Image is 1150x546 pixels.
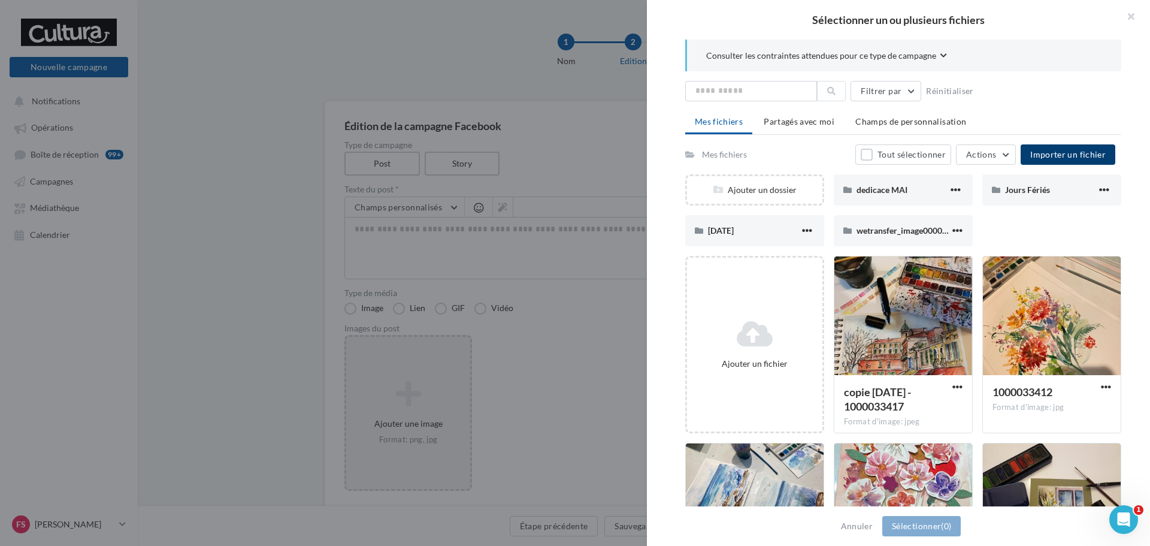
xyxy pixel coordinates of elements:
button: Sélectionner(0) [882,516,961,536]
button: Filtrer par [851,81,921,101]
div: Mes fichiers [702,149,747,161]
button: Réinitialiser [921,84,979,98]
span: Actions [966,149,996,159]
span: copie 03-09-2025 - 1000033417 [844,385,911,413]
span: Partagés avec moi [764,116,834,126]
button: Actions [956,144,1016,165]
button: Tout sélectionner [855,144,951,165]
button: Importer un fichier [1021,144,1115,165]
div: Ajouter un fichier [692,358,818,370]
span: Importer un fichier [1030,149,1106,159]
span: Mes fichiers [695,116,743,126]
span: dedicace MAI [857,185,907,195]
span: (0) [941,521,951,531]
div: Format d'image: jpeg [844,417,963,427]
div: Ajouter un dossier [687,184,822,196]
span: Champs de personnalisation [855,116,966,126]
span: Consulter les contraintes attendues pour ce type de campagne [706,50,936,62]
span: 1000033412 [992,385,1052,399]
button: Annuler [836,519,877,533]
span: Jours Fériés [1005,185,1050,195]
button: Consulter les contraintes attendues pour ce type de campagne [706,49,947,64]
div: Format d'image: jpg [992,402,1111,413]
span: wetransfer_image00001-jpeg_2025-06-25_1647 [857,225,1036,236]
iframe: Intercom live chat [1109,505,1138,534]
span: 1 [1134,505,1143,515]
h2: Sélectionner un ou plusieurs fichiers [666,14,1131,25]
span: [DATE] [708,225,734,236]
